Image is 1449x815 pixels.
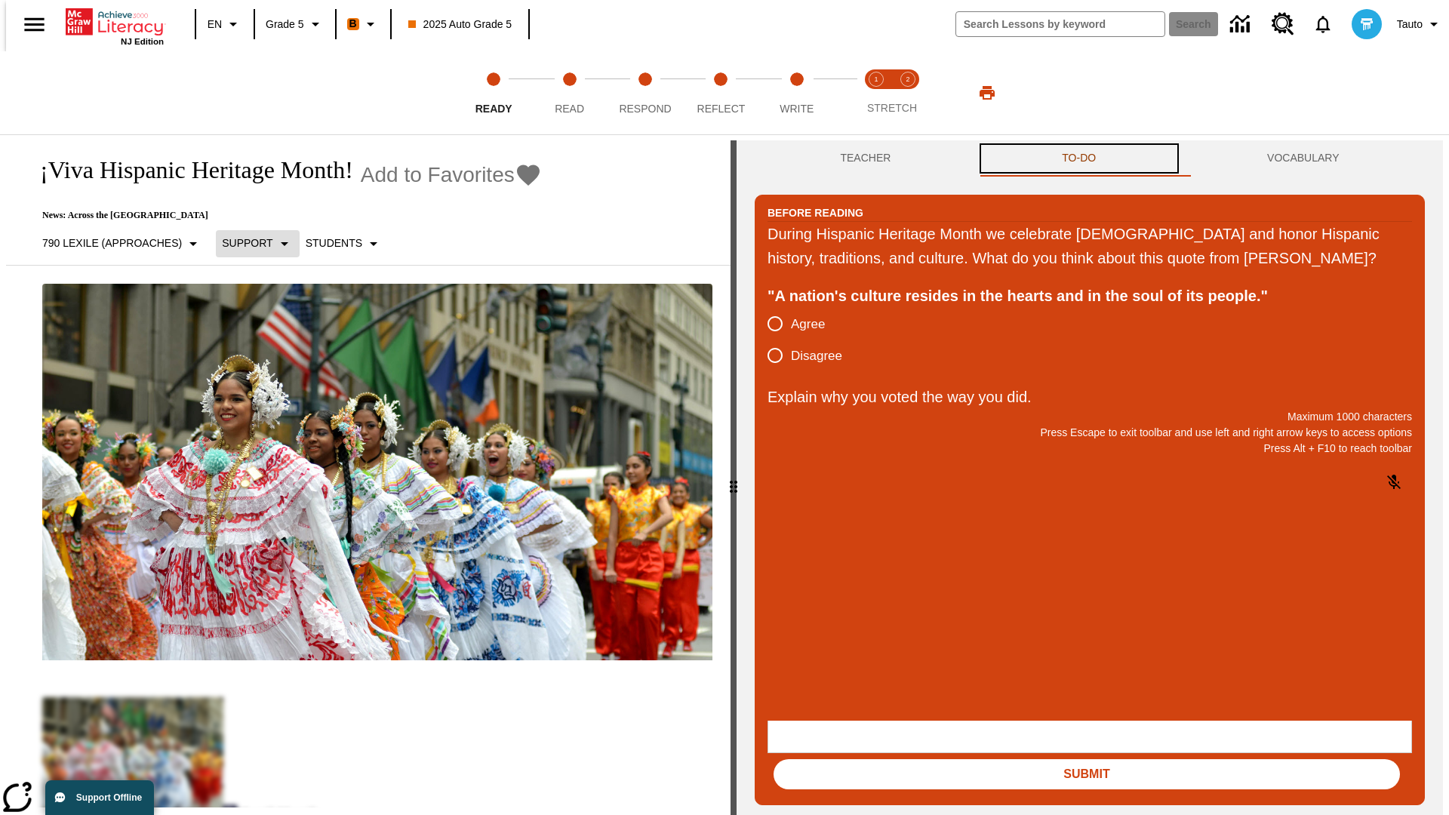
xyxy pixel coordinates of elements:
[408,17,512,32] span: 2025 Auto Grade 5
[24,210,542,221] p: News: Across the [GEOGRAPHIC_DATA]
[768,205,863,221] h2: Before Reading
[266,17,304,32] span: Grade 5
[755,140,1425,177] div: Instructional Panel Tabs
[1182,140,1425,177] button: VOCABULARY
[753,51,841,134] button: Write step 5 of 5
[260,11,331,38] button: Grade: Grade 5, Select a grade
[874,75,878,83] text: 1
[76,792,142,803] span: Support Offline
[1391,11,1449,38] button: Profile/Settings
[361,163,515,187] span: Add to Favorites
[121,37,164,46] span: NJ Edition
[768,308,854,371] div: poll
[1263,4,1303,45] a: Resource Center, Will open in new tab
[854,51,898,134] button: Stretch Read step 1 of 2
[677,51,764,134] button: Reflect step 4 of 5
[906,75,909,83] text: 2
[475,103,512,115] span: Ready
[1343,5,1391,44] button: Select a new avatar
[216,230,299,257] button: Scaffolds, Support
[208,17,222,32] span: EN
[755,140,977,177] button: Teacher
[774,759,1400,789] button: Submit
[349,14,357,33] span: B
[791,315,825,334] span: Agree
[768,222,1412,270] div: During Hispanic Heritage Month we celebrate [DEMOGRAPHIC_DATA] and honor Hispanic history, tradit...
[1397,17,1423,32] span: Tauto
[24,156,353,184] h1: ¡Viva Hispanic Heritage Month!
[963,79,1011,106] button: Print
[1376,464,1412,500] button: Click to activate and allow voice recognition
[1303,5,1343,44] a: Notifications
[300,230,389,257] button: Select Student
[1352,9,1382,39] img: avatar image
[731,140,737,815] div: Press Enter or Spacebar and then press right and left arrow keys to move the slider
[768,284,1412,308] div: "A nation's culture resides in the hearts and in the soul of its people."
[45,780,154,815] button: Support Offline
[525,51,613,134] button: Read step 2 of 5
[201,11,249,38] button: Language: EN, Select a language
[780,103,814,115] span: Write
[361,161,542,188] button: Add to Favorites - ¡Viva Hispanic Heritage Month!
[886,51,930,134] button: Stretch Respond step 2 of 2
[450,51,537,134] button: Ready step 1 of 5
[66,5,164,46] div: Home
[619,103,671,115] span: Respond
[768,425,1412,441] p: Press Escape to exit toolbar and use left and right arrow keys to access options
[737,140,1443,815] div: activity
[1221,4,1263,45] a: Data Center
[768,441,1412,457] p: Press Alt + F10 to reach toolbar
[697,103,746,115] span: Reflect
[341,11,386,38] button: Boost Class color is orange. Change class color
[42,235,182,251] p: 790 Lexile (Approaches)
[6,12,220,26] body: Explain why you voted the way you did. Maximum 1000 characters Press Alt + F10 to reach toolbar P...
[42,284,712,661] img: A photograph of Hispanic women participating in a parade celebrating Hispanic culture. The women ...
[222,235,272,251] p: Support
[12,2,57,47] button: Open side menu
[555,103,584,115] span: Read
[306,235,362,251] p: Students
[977,140,1182,177] button: TO-DO
[6,140,731,807] div: reading
[867,102,917,114] span: STRETCH
[601,51,689,134] button: Respond step 3 of 5
[36,230,208,257] button: Select Lexile, 790 Lexile (Approaches)
[768,409,1412,425] p: Maximum 1000 characters
[791,346,842,366] span: Disagree
[768,385,1412,409] p: Explain why you voted the way you did.
[956,12,1164,36] input: search field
